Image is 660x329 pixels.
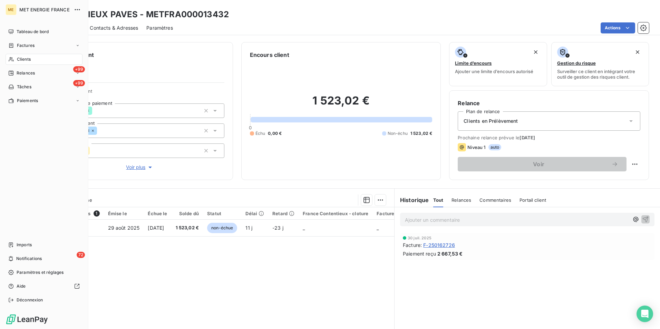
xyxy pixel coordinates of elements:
span: +99 [73,66,85,72]
button: Actions [601,22,635,33]
span: +99 [73,80,85,86]
div: Facture / Echéancier [377,211,424,216]
span: Facture : [403,241,422,249]
span: Contacts & Adresses [90,24,138,31]
span: 72 [77,252,85,258]
span: Paiement reçu [403,250,436,257]
span: [DATE] [520,135,535,140]
span: Niveau 1 [467,144,485,150]
span: Commentaires [479,197,511,203]
h6: Informations client [42,51,224,59]
div: France Contentieux - cloture [303,211,368,216]
span: Paramètres [146,24,173,31]
button: Voir plus [56,163,224,171]
h3: AUX VIEUX PAVES - METFRA000013432 [61,8,229,21]
span: Relances [452,197,471,203]
button: Voir [458,157,627,171]
button: Limite d’encoursAjouter une limite d’encours autorisé [449,42,547,86]
span: 2 667,53 € [437,250,463,257]
span: Surveiller ce client en intégrant votre outil de gestion des risques client. [557,69,643,80]
span: Clients en Prélèvement [464,118,518,124]
span: Paiements [17,98,38,104]
span: 30 juil. 2025 [408,236,431,240]
div: Délai [245,211,264,216]
span: Voir [466,161,611,167]
span: Prochaine relance prévue le [458,135,640,140]
span: Propriétés Client [56,88,224,98]
div: Retard [272,211,294,216]
div: ME [6,4,17,15]
div: Statut [207,211,237,216]
span: Échu [255,130,265,137]
h2: 1 523,02 € [250,94,433,114]
span: 0 [249,125,252,130]
span: Tableau de bord [17,29,49,35]
span: F-250162726 [423,241,455,249]
span: Voir plus [126,164,154,171]
div: Open Intercom Messenger [637,306,653,322]
span: Imports [17,242,32,248]
input: Ajouter une valeur [97,128,103,134]
span: _ [377,225,379,231]
span: Notifications [16,256,42,262]
input: Ajouter une valeur [92,108,98,114]
span: [DATE] [148,225,164,231]
span: -23 j [272,225,283,231]
span: MET ENERGIE FRANCE [19,7,70,12]
button: Gestion du risqueSurveiller ce client en intégrant votre outil de gestion des risques client. [551,42,649,86]
span: Tout [433,197,444,203]
span: 11 j [245,225,252,231]
span: Relances [17,70,35,76]
span: Déconnexion [17,297,43,303]
span: 1 523,02 € [410,130,433,137]
span: 1 523,02 € [176,225,199,231]
span: Factures [17,42,35,49]
span: non-échue [207,223,237,233]
span: Gestion du risque [557,60,596,66]
input: Ajouter une valeur [90,148,95,154]
img: Logo LeanPay [6,314,48,325]
span: 29 août 2025 [108,225,140,231]
span: _ [303,225,305,231]
span: Paramètres et réglages [17,269,64,276]
span: Aide [17,283,26,289]
h6: Relance [458,99,640,107]
a: Aide [6,281,82,292]
span: Portail client [520,197,546,203]
span: Tâches [17,84,31,90]
span: 0,00 € [268,130,282,137]
span: Ajouter une limite d’encours autorisé [455,69,533,74]
h6: Encours client [250,51,289,59]
span: Clients [17,56,31,62]
div: Solde dû [176,211,199,216]
span: 1 [94,210,100,217]
div: Émise le [108,211,140,216]
h6: Historique [395,196,429,204]
span: Non-échu [388,130,408,137]
div: Échue le [148,211,167,216]
span: auto [488,144,502,150]
span: Limite d’encours [455,60,492,66]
